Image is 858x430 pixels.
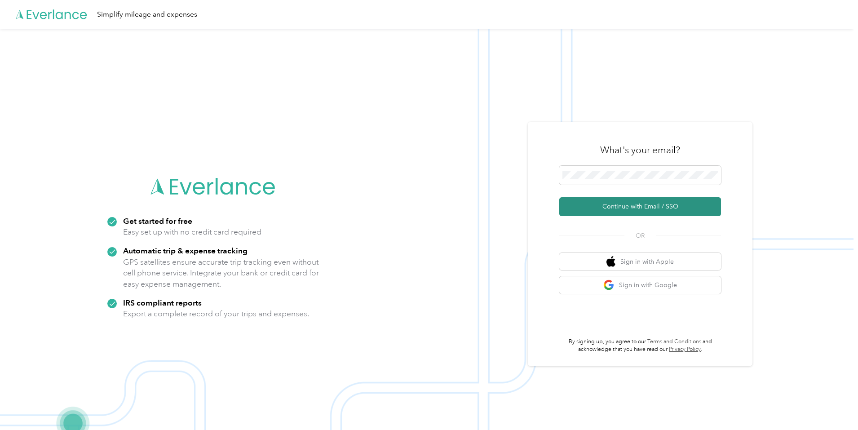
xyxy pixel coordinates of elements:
[606,256,615,267] img: apple logo
[559,338,721,354] p: By signing up, you agree to our and acknowledge that you have read our .
[123,257,319,290] p: GPS satellites ensure accurate trip tracking even without cell phone service. Integrate your bank...
[669,346,701,353] a: Privacy Policy
[603,279,615,291] img: google logo
[123,226,261,238] p: Easy set up with no credit card required
[559,197,721,216] button: Continue with Email / SSO
[123,216,192,226] strong: Get started for free
[97,9,197,20] div: Simplify mileage and expenses
[600,144,680,156] h3: What's your email?
[123,246,248,255] strong: Automatic trip & expense tracking
[123,298,202,307] strong: IRS compliant reports
[624,231,656,240] span: OR
[123,308,309,319] p: Export a complete record of your trips and expenses.
[559,253,721,270] button: apple logoSign in with Apple
[559,276,721,294] button: google logoSign in with Google
[647,338,701,345] a: Terms and Conditions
